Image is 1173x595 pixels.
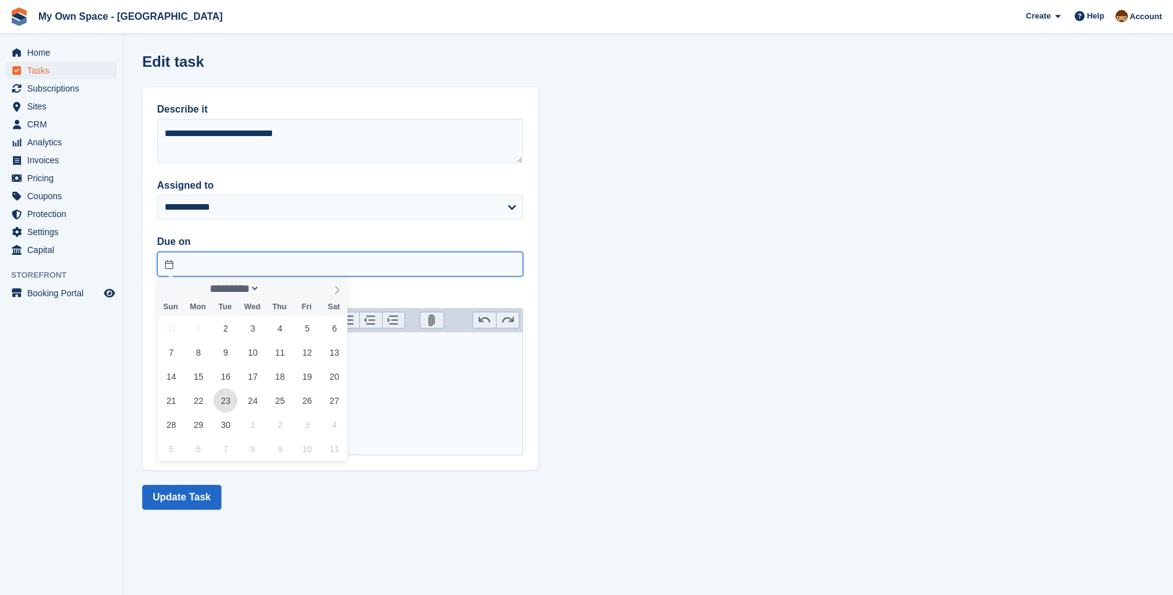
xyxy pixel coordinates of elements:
span: September 29, 2025 [186,413,210,437]
a: menu [6,134,117,151]
label: Assigned to [157,178,523,193]
span: August 31, 2025 [159,316,183,340]
span: September 27, 2025 [322,388,346,413]
span: September 28, 2025 [159,413,183,437]
span: September 19, 2025 [295,364,319,388]
span: September 26, 2025 [295,388,319,413]
span: Sites [27,98,101,115]
span: Settings [27,223,101,241]
span: September 30, 2025 [213,413,237,437]
span: Analytics [27,134,101,151]
a: menu [6,98,117,115]
span: Pricing [27,169,101,187]
span: September 4, 2025 [268,316,292,340]
span: September 21, 2025 [159,388,183,413]
span: September 6, 2025 [322,316,346,340]
span: September 2, 2025 [213,316,237,340]
button: Update Task [142,485,221,510]
span: September 1, 2025 [186,316,210,340]
span: September 24, 2025 [241,388,265,413]
button: Undo [473,312,496,328]
span: September 17, 2025 [241,364,265,388]
span: October 10, 2025 [295,437,319,461]
span: September 5, 2025 [295,316,319,340]
select: Month [206,282,260,295]
a: menu [6,116,117,133]
span: Wed [239,303,266,311]
span: September 3, 2025 [241,316,265,340]
a: menu [6,205,117,223]
span: September 11, 2025 [268,340,292,364]
img: stora-icon-8386f47178a22dfd0bd8f6a31ec36ba5ce8667c1dd55bd0f319d3a0aa187defe.svg [10,7,28,26]
span: Account [1130,11,1162,23]
a: menu [6,152,117,169]
span: September 20, 2025 [322,364,346,388]
span: September 22, 2025 [186,388,210,413]
input: Year [260,282,299,295]
span: Sun [157,303,184,311]
a: menu [6,62,117,79]
span: Storefront [11,269,123,281]
a: menu [6,44,117,61]
span: Coupons [27,187,101,205]
span: Home [27,44,101,61]
span: Invoices [27,152,101,169]
span: October 1, 2025 [241,413,265,437]
span: October 7, 2025 [213,437,237,461]
span: Subscriptions [27,80,101,97]
span: October 3, 2025 [295,413,319,437]
button: Redo [496,312,519,328]
span: September 23, 2025 [213,388,237,413]
a: My Own Space - [GEOGRAPHIC_DATA] [33,6,228,27]
a: menu [6,80,117,97]
span: October 5, 2025 [159,437,183,461]
span: September 14, 2025 [159,364,183,388]
a: menu [6,223,117,241]
span: September 15, 2025 [186,364,210,388]
span: September 10, 2025 [241,340,265,364]
span: September 9, 2025 [213,340,237,364]
a: menu [6,169,117,187]
span: Sat [320,303,348,311]
button: Numbers [336,312,359,328]
span: October 8, 2025 [241,437,265,461]
span: September 8, 2025 [186,340,210,364]
span: Booking Portal [27,285,101,302]
a: menu [6,187,117,205]
span: October 2, 2025 [268,413,292,437]
span: CRM [27,116,101,133]
span: Capital [27,241,101,259]
span: October 11, 2025 [322,437,346,461]
a: Preview store [102,286,117,301]
span: Tue [211,303,239,311]
span: Help [1087,10,1104,22]
button: Decrease Level [359,312,382,328]
span: October 6, 2025 [186,437,210,461]
span: September 7, 2025 [159,340,183,364]
span: Protection [27,205,101,223]
span: September 18, 2025 [268,364,292,388]
a: menu [6,285,117,302]
a: menu [6,241,117,259]
button: Attach Files [420,312,443,328]
span: September 25, 2025 [268,388,292,413]
label: Describe it [157,102,523,117]
span: September 13, 2025 [322,340,346,364]
span: September 16, 2025 [213,364,237,388]
span: Fri [293,303,320,311]
span: September 12, 2025 [295,340,319,364]
span: Thu [266,303,293,311]
button: Increase Level [382,312,405,328]
h1: Edit task [142,53,204,70]
label: Due on [157,234,523,249]
span: Tasks [27,62,101,79]
span: Create [1026,10,1051,22]
span: October 9, 2025 [268,437,292,461]
img: Paula Harris [1115,10,1128,22]
span: October 4, 2025 [322,413,346,437]
span: Mon [184,303,211,311]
